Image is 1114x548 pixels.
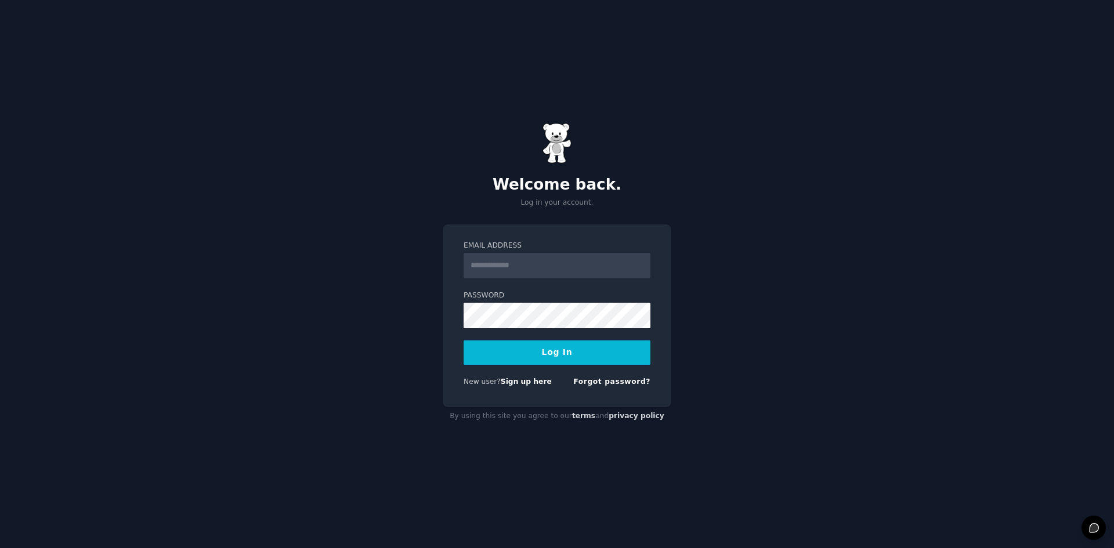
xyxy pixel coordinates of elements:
img: Gummy Bear [542,123,572,164]
div: By using this site you agree to our and [443,407,671,426]
label: Password [464,291,650,301]
button: Log In [464,340,650,365]
a: Forgot password? [573,378,650,386]
a: terms [572,412,595,420]
h2: Welcome back. [443,176,671,194]
p: Log in your account. [443,198,671,208]
span: New user? [464,378,501,386]
a: privacy policy [609,412,664,420]
label: Email Address [464,241,650,251]
a: Sign up here [501,378,552,386]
